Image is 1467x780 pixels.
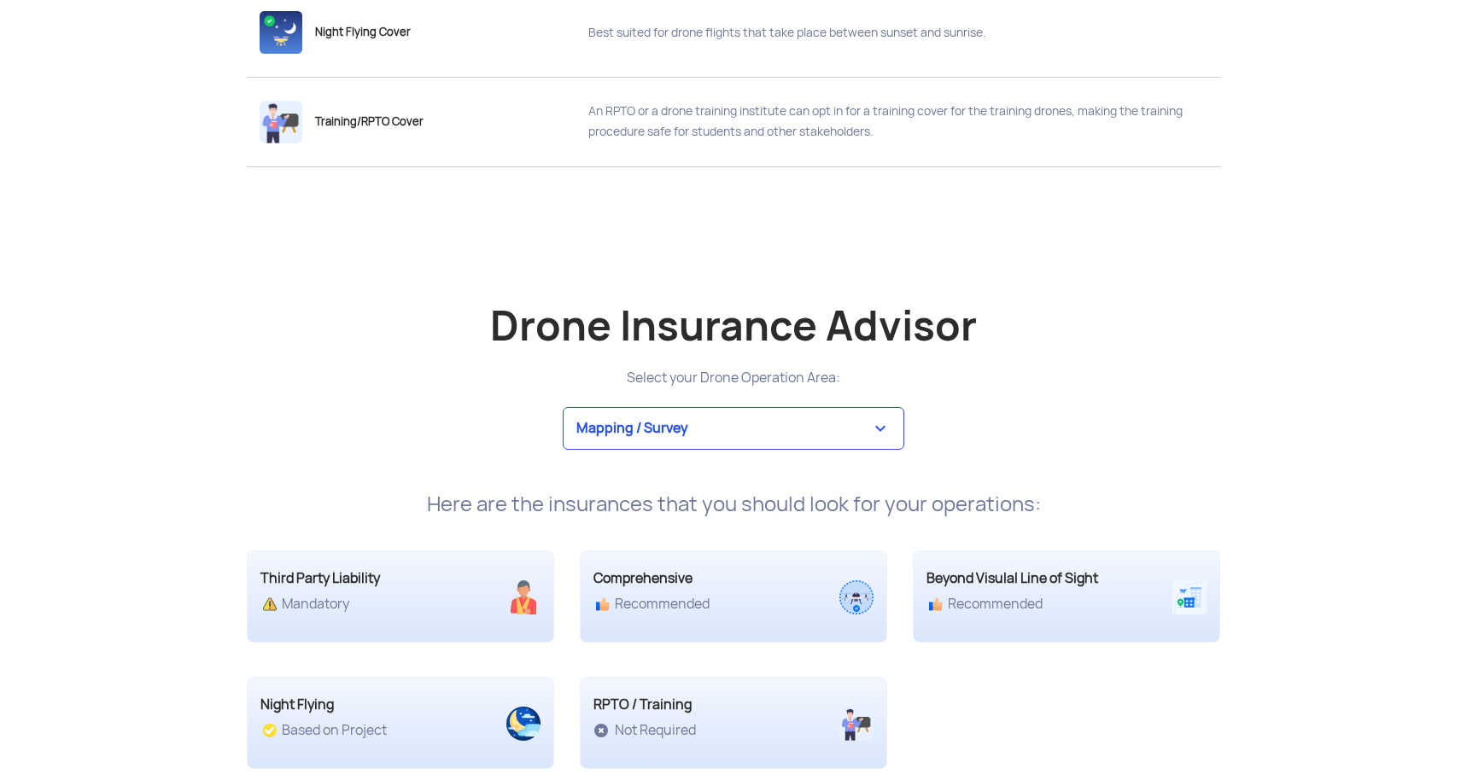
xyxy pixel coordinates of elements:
[1172,580,1207,614] img: ic_advisorbvlos.png
[576,78,1207,165] div: An RPTO or a drone training institute can opt in for a training cover for the training drones, ma...
[506,580,541,614] img: ic_advisorthirdparty.png
[926,596,1131,613] div: Recommended
[260,11,302,54] img: ic_addonnight.png
[234,492,1233,516] div: Here are the insurances that you should look for your operations:
[506,707,541,741] img: ic_advisornight.png
[260,568,465,589] div: Third Party Liability
[593,568,798,589] div: Comprehensive
[315,25,411,39] span: Night Flying Cover
[260,596,465,613] div: Mandatory
[260,695,465,715] div: Night Flying
[247,304,1220,349] h2: Drone Insurance Advisor
[926,568,1131,589] div: Beyond Visulal Line of Sight
[839,707,874,741] img: ic_training.png
[260,101,302,143] img: ic_training.png
[839,580,874,614] img: ic_advisorcomprehensive.png
[593,722,798,739] div: Not Required
[593,695,798,715] div: RPTO / Training
[260,722,465,739] div: Based on Project
[234,366,1233,390] div: Select your Drone Operation Area:
[315,114,424,129] span: Training/RPTO Cover
[593,596,798,613] div: Recommended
